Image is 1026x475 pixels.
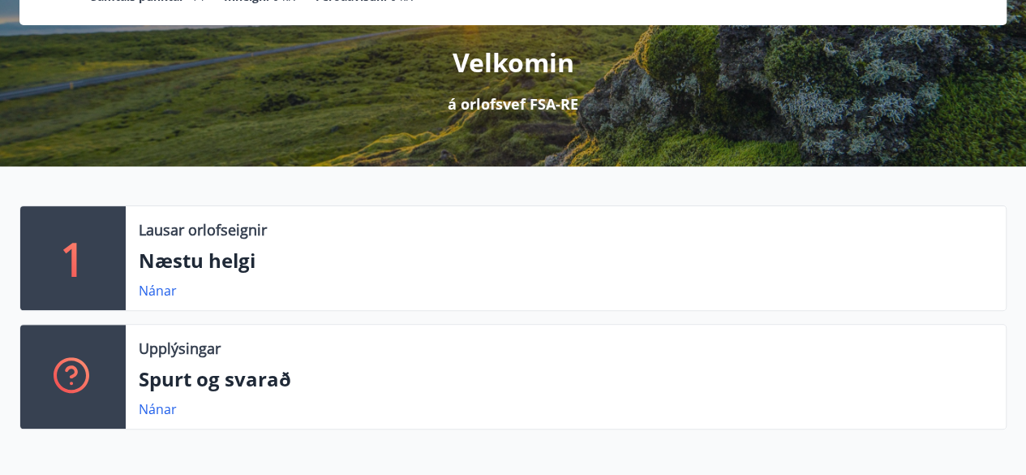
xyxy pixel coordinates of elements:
[139,247,993,274] p: Næstu helgi
[139,282,177,300] a: Nánar
[60,227,86,289] p: 1
[139,219,267,240] p: Lausar orlofseignir
[139,338,221,359] p: Upplýsingar
[139,365,993,393] p: Spurt og svarað
[453,45,574,80] p: Velkomin
[139,400,177,418] a: Nánar
[448,93,578,114] p: á orlofsvef FSA-RE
